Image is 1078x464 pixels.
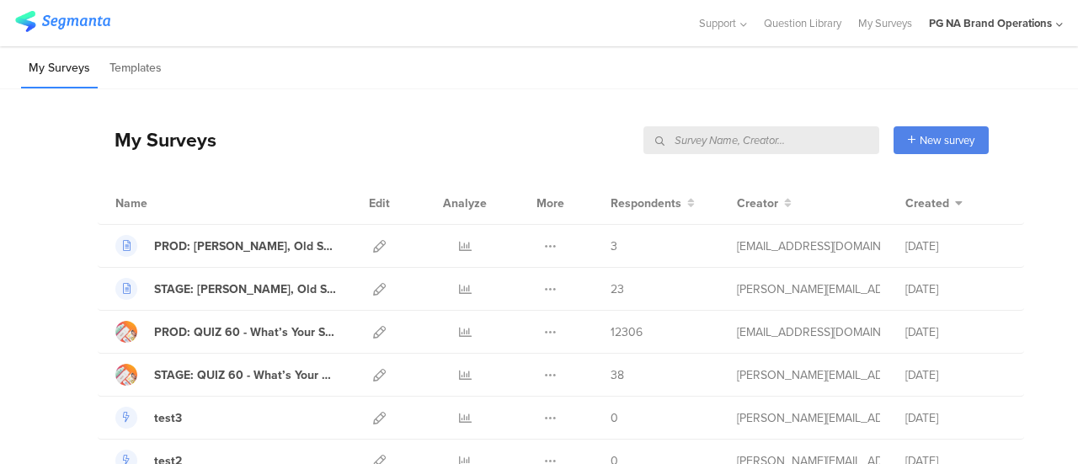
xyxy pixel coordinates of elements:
a: PROD: [PERSON_NAME], Old Spice, Secret Survey - 0725 [115,235,336,257]
div: STAGE: Olay, Old Spice, Secret Survey - 0725 [154,280,336,298]
span: Support [699,15,736,31]
li: My Surveys [21,49,98,88]
div: PROD: QUIZ 60 - What’s Your Summer Self-Care Essential? [154,323,336,341]
a: STAGE: [PERSON_NAME], Old Spice, Secret Survey - 0725 [115,278,336,300]
button: Created [905,195,963,212]
div: [DATE] [905,366,1006,384]
div: Analyze [440,182,490,224]
img: segmanta logo [15,11,110,32]
div: My Surveys [98,125,216,154]
a: STAGE: QUIZ 60 - What’s Your Summer Self-Care Essential? [115,364,336,386]
span: 3 [611,237,617,255]
div: Name [115,195,216,212]
span: 38 [611,366,624,384]
input: Survey Name, Creator... [643,126,879,154]
div: kumar.h.7@pg.com [737,323,880,341]
span: 23 [611,280,624,298]
div: Edit [361,182,398,224]
div: larson.m@pg.com [737,409,880,427]
span: Created [905,195,949,212]
div: [DATE] [905,280,1006,298]
button: Respondents [611,195,695,212]
div: More [532,182,568,224]
div: STAGE: QUIZ 60 - What’s Your Summer Self-Care Essential? [154,366,336,384]
div: shirley.j@pg.com [737,366,880,384]
span: 12306 [611,323,643,341]
div: test3 [154,409,182,427]
a: test3 [115,407,182,429]
button: Creator [737,195,792,212]
div: shirley.j@pg.com [737,280,880,298]
div: PG NA Brand Operations [929,15,1052,31]
span: New survey [920,132,974,148]
span: Creator [737,195,778,212]
span: Respondents [611,195,681,212]
div: PROD: Olay, Old Spice, Secret Survey - 0725 [154,237,336,255]
div: [DATE] [905,409,1006,427]
li: Templates [102,49,169,88]
div: yadav.vy.3@pg.com [737,237,880,255]
div: [DATE] [905,323,1006,341]
div: [DATE] [905,237,1006,255]
a: PROD: QUIZ 60 - What’s Your Summer Self-Care Essential? [115,321,336,343]
span: 0 [611,409,618,427]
